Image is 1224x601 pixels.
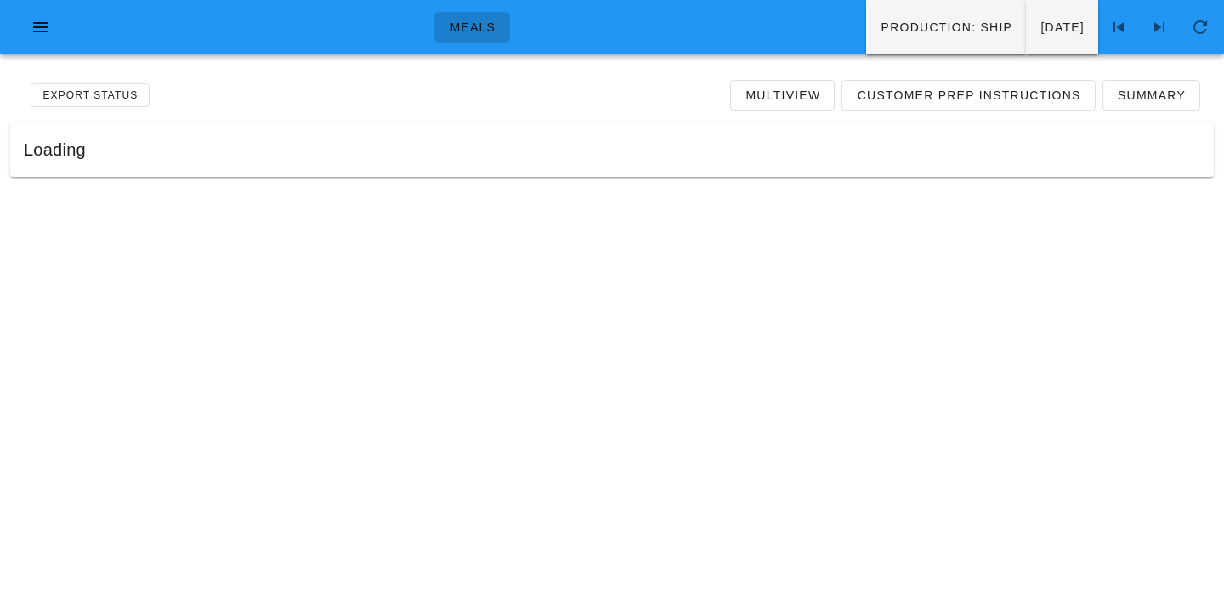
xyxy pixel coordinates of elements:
[10,122,1214,177] div: Loading
[841,80,1095,111] a: Customer Prep Instructions
[1040,20,1085,34] span: [DATE]
[856,88,1080,102] span: Customer Prep Instructions
[1117,88,1186,102] span: Summary
[31,83,150,107] button: Export Status
[730,80,835,111] a: Multiview
[1102,80,1200,111] a: Summary
[42,89,138,101] span: Export Status
[434,12,510,43] a: Meals
[745,88,820,102] span: Multiview
[880,20,1012,34] span: Production: ship
[449,20,496,34] span: Meals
